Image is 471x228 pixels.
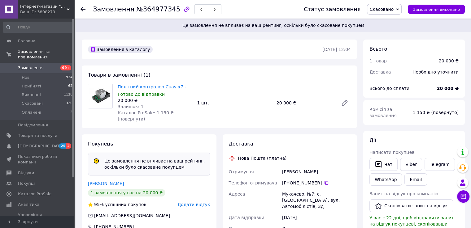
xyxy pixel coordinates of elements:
div: [DATE] [281,212,352,223]
span: Замовлення [93,6,134,13]
span: Замовлення [18,65,44,71]
span: 1 150 ₴ (повернуто) [413,110,459,115]
span: Показники роботи компанії [18,154,57,165]
span: Написати покупцеві [369,150,416,155]
div: [PERSON_NAME] [281,166,352,177]
span: Головна [18,38,35,44]
span: Каталог ProSale [18,191,51,197]
div: 20 000 ₴ [118,97,192,103]
span: Адреса [229,192,245,196]
span: Готово до відправки [118,92,165,97]
span: Управління сайтом [18,212,57,223]
a: [PERSON_NAME] [88,181,124,186]
span: Замовлення та повідомлення [18,49,74,60]
span: Дії [369,137,376,143]
span: [EMAIL_ADDRESS][DOMAIN_NAME] [94,213,170,218]
span: 1 товар [369,58,387,63]
a: Viber [400,158,422,171]
span: [DEMOGRAPHIC_DATA] [18,143,64,149]
span: Комісія за замовлення [369,107,397,118]
a: Telegram [425,158,455,171]
div: Мукачево, №7: с. [GEOGRAPHIC_DATA], вул. Автомобілістів, 3д [281,188,352,212]
span: Скасовані [22,101,43,106]
div: Ваш ID: 3808279 [20,9,74,15]
div: успішних покупок [88,201,146,208]
span: Всього до сплати [369,86,409,91]
div: Це замовлення не впливає на ваш рейтинг, оскільки було скасоване покупцем [102,158,207,170]
span: 62 [68,83,72,89]
span: Всього [369,46,387,52]
button: Чат [369,158,398,171]
span: 2 [66,143,71,149]
span: Інтернет-магазин "Капрал" [20,4,67,9]
span: Товари в замовленні (1) [88,72,150,78]
span: Замовлення виконано [413,7,460,12]
time: [DATE] 12:04 [322,47,351,52]
div: 20 000 ₴ [439,58,459,64]
span: Це замовлення не впливає на ваш рейтинг, оскільки було скасоване покупцем [83,22,464,28]
a: Редагувати [338,97,351,109]
span: Покупець [88,141,113,147]
span: Каталог ProSale: 1 150 ₴ (повернута) [118,110,174,121]
span: Виконані [22,92,41,98]
span: Запит на відгук про компанію [369,191,438,196]
span: 2 [70,110,72,115]
span: Нові [22,75,31,80]
span: Повідомлення [18,122,48,128]
span: Скасовано [370,7,394,12]
span: Покупці [18,181,35,186]
button: Email [404,173,427,186]
a: Політний контролер Cuav x7+ [118,84,187,89]
div: Нова Пошта (платна) [237,155,288,161]
div: 1 замовлення у вас на 20 000 ₴ [88,189,165,196]
div: 20 000 ₴ [274,99,336,107]
button: Чат з покупцем [457,190,469,203]
span: Оплачені [22,110,41,115]
div: [PHONE_NUMBER] [282,180,351,186]
span: 320 [66,101,72,106]
span: Аналітика [18,202,39,207]
span: 934 [66,75,72,80]
div: Повернутися назад [81,6,85,12]
span: 25 [59,143,66,149]
span: 1128 [64,92,72,98]
button: Замовлення виконано [408,5,465,14]
div: 1 шт. [194,99,274,107]
span: Додати відгук [177,202,210,207]
span: 99+ [60,65,71,70]
span: Прийняті [22,83,41,89]
span: Доставка [229,141,253,147]
span: Отримувач [229,169,254,174]
span: Товари та послуги [18,133,57,138]
input: Пошук [3,22,73,33]
a: WhatsApp [369,173,402,186]
span: Відгуки [18,170,34,176]
span: Дата відправки [229,215,264,220]
img: Політний контролер Cuav x7+ [88,84,112,108]
button: Скопіювати запит на відгук [369,199,453,212]
span: Залишок: 1 [118,104,144,109]
span: №364977345 [136,6,180,13]
span: 95% [94,202,104,207]
div: Замовлення з каталогу [88,46,153,53]
span: Телефон отримувача [229,180,277,185]
span: Доставка [369,70,391,74]
div: Статус замовлення [304,6,361,12]
b: 20 000 ₴ [437,86,459,91]
div: Необхідно уточнити [409,65,462,79]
